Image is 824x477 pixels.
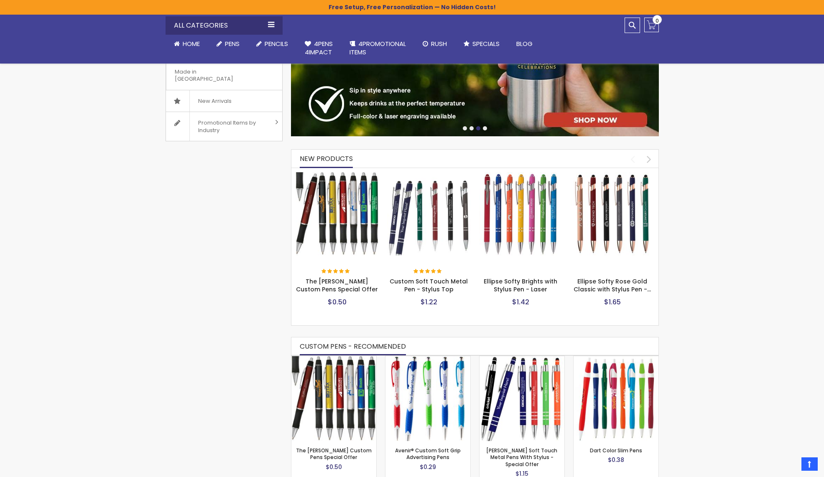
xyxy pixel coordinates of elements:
[480,356,564,441] img: Celeste Soft Touch Metal Pens With Stylus - Special Offer
[479,172,563,179] a: Ellipse Softy Brights with Stylus Pen - Laser
[291,356,376,363] a: The Barton Custom Pens Special Offer
[328,297,347,307] span: $0.50
[265,39,288,48] span: Pencils
[296,35,341,62] a: 4Pens4impact
[166,35,208,53] a: Home
[571,172,654,179] a: Ellipse Softy Rose Gold Classic with Stylus Pen - Silver Laser
[349,39,406,56] span: 4PROMOTIONAL ITEMS
[166,46,282,90] a: Made in [GEOGRAPHIC_DATA]
[574,356,658,441] img: Dart Color slim Pens
[625,152,640,166] div: prev
[421,297,437,307] span: $1.22
[208,35,248,53] a: Pens
[574,277,651,293] a: Ellipse Softy Rose Gold Classic with Stylus Pen -…
[387,172,471,256] img: Custom Soft Touch Metal Pen - Stylus Top
[516,39,533,48] span: Blog
[183,39,200,48] span: Home
[189,112,272,141] span: Promotional Items by Industry
[326,463,342,471] span: $0.50
[387,172,471,179] a: Custom Soft Touch Metal Pen - Stylus Top
[508,35,541,53] a: Blog
[341,35,414,62] a: 4PROMOTIONALITEMS
[166,90,282,112] a: New Arrivals
[512,297,529,307] span: $1.42
[656,17,659,25] span: 0
[414,35,455,53] a: Rush
[604,297,621,307] span: $1.65
[455,35,508,53] a: Specials
[189,90,240,112] span: New Arrivals
[571,172,654,256] img: Ellipse Softy Rose Gold Classic with Stylus Pen - Silver Laser
[644,18,659,32] a: 0
[385,356,470,441] img: Avenir® Custom Soft Grip Advertising Pens
[166,112,282,141] a: Promotional Items by Industry
[608,456,624,464] span: $0.38
[321,269,351,275] div: 100%
[395,447,461,461] a: Avenir® Custom Soft Grip Advertising Pens
[431,39,447,48] span: Rush
[420,463,436,471] span: $0.29
[291,356,376,441] img: The Barton Custom Pens Special Offer
[296,172,379,256] img: The Barton Custom Pens Special Offer
[296,277,378,293] a: The [PERSON_NAME] Custom Pens Special Offer
[574,356,658,363] a: Dart Color slim Pens
[300,154,353,163] span: New Products
[479,172,563,256] img: Ellipse Softy Brights with Stylus Pen - Laser
[296,447,372,461] a: The [PERSON_NAME] Custom Pens Special Offer
[801,457,818,471] a: Top
[166,16,283,35] div: All Categories
[166,61,261,90] span: Made in [GEOGRAPHIC_DATA]
[296,172,379,179] a: The Barton Custom Pens Special Offer
[390,277,468,293] a: Custom Soft Touch Metal Pen - Stylus Top
[484,277,557,293] a: Ellipse Softy Brights with Stylus Pen - Laser
[413,269,443,275] div: 100%
[480,356,564,363] a: Celeste Soft Touch Metal Pens With Stylus - Special Offer
[225,39,240,48] span: Pens
[642,152,656,166] div: next
[590,447,642,454] a: Dart Color Slim Pens
[305,39,333,56] span: 4Pens 4impact
[472,39,500,48] span: Specials
[300,342,406,351] span: CUSTOM PENS - RECOMMENDED
[248,35,296,53] a: Pencils
[486,447,557,467] a: [PERSON_NAME] Soft Touch Metal Pens With Stylus - Special Offer
[385,356,470,363] a: Avenir® Custom Soft Grip Advertising Pens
